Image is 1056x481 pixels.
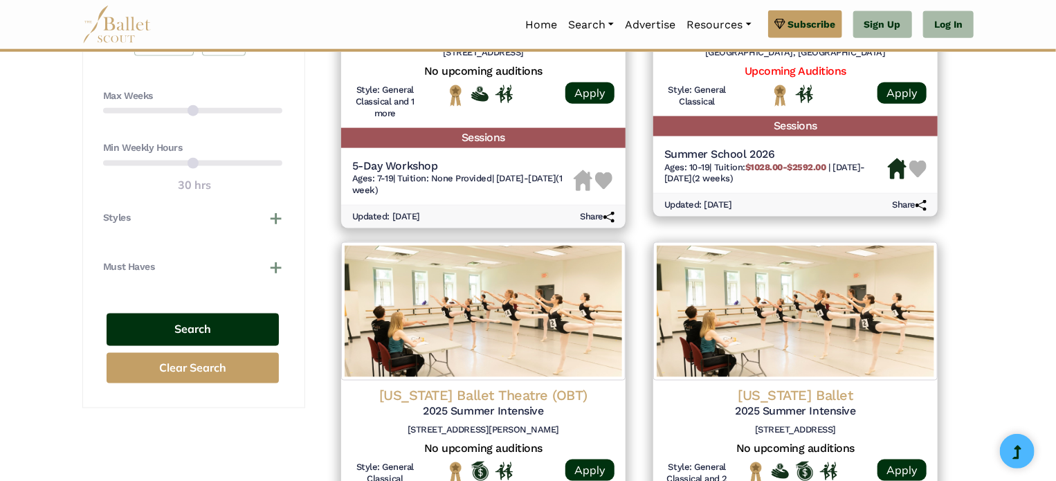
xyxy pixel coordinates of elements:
[178,176,211,194] output: 30 hrs
[745,162,826,172] b: $1028.00-$2592.00
[664,84,730,108] h6: Style: General Classical
[595,172,612,190] img: Heart
[877,82,927,104] a: Apply
[563,10,619,39] a: Search
[619,10,681,39] a: Advertise
[888,158,907,179] img: Housing Available
[877,460,927,481] a: Apply
[495,85,513,103] img: In Person
[574,170,592,191] img: Housing Unavailable
[768,10,842,38] a: Subscribe
[820,462,837,480] img: In Person
[471,462,489,481] img: Offers Scholarship
[103,211,130,225] h4: Styles
[664,404,927,419] h5: 2025 Summer Intensive
[796,462,813,481] img: Offers Scholarship
[103,260,282,274] button: Must Haves
[103,211,282,225] button: Styles
[909,161,927,178] img: Heart
[352,173,563,195] span: [DATE]-[DATE] (1 week)
[664,386,927,404] h4: [US_STATE] Ballet
[664,424,927,436] h6: [STREET_ADDRESS]
[107,353,279,384] button: Clear Search
[923,11,974,39] a: Log In
[397,173,491,183] span: Tuition: None Provided
[352,84,418,120] h6: Style: General Classical and 1 more
[565,82,615,104] a: Apply
[664,47,927,59] h6: [GEOGRAPHIC_DATA], [GEOGRAPHIC_DATA]
[352,424,615,436] h6: [STREET_ADDRESS][PERSON_NAME]
[788,17,836,32] span: Subscribe
[772,84,789,106] img: National
[352,211,420,223] h6: Updated: [DATE]
[664,199,732,211] h6: Updated: [DATE]
[774,17,785,32] img: gem.svg
[352,442,615,456] h5: No upcoming auditions
[681,10,756,39] a: Resources
[352,404,615,419] h5: 2025 Summer Intensive
[352,386,615,404] h4: [US_STATE] Ballet Theatre (OBT)
[580,211,615,223] h6: Share
[447,84,464,106] img: National
[853,11,912,39] a: Sign Up
[664,442,927,456] h5: No upcoming auditions
[495,462,513,480] img: In Person
[103,141,282,155] h4: Min Weekly Hours
[341,128,626,148] h5: Sessions
[664,162,865,184] span: [DATE]-[DATE] (2 weeks)
[352,173,393,183] span: Ages: 7-19
[653,116,938,136] h5: Sessions
[352,159,574,174] h5: 5-Day Workshop
[103,260,154,274] h4: Must Haves
[103,89,282,103] h4: Max Weeks
[341,242,626,381] img: Logo
[892,199,927,211] h6: Share
[772,464,789,479] img: Offers Financial Aid
[664,162,710,172] span: Ages: 10-19
[565,460,615,481] a: Apply
[352,64,615,79] h5: No upcoming auditions
[107,314,279,346] button: Search
[352,173,574,197] h6: | |
[352,47,615,59] h6: [STREET_ADDRESS]
[796,85,813,103] img: In Person
[664,147,888,162] h5: Summer School 2026
[520,10,563,39] a: Home
[664,162,888,185] h6: | |
[471,87,489,102] img: Offers Financial Aid
[653,242,938,381] img: Logo
[745,64,846,78] a: Upcoming Auditions
[714,162,829,172] span: Tuition:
